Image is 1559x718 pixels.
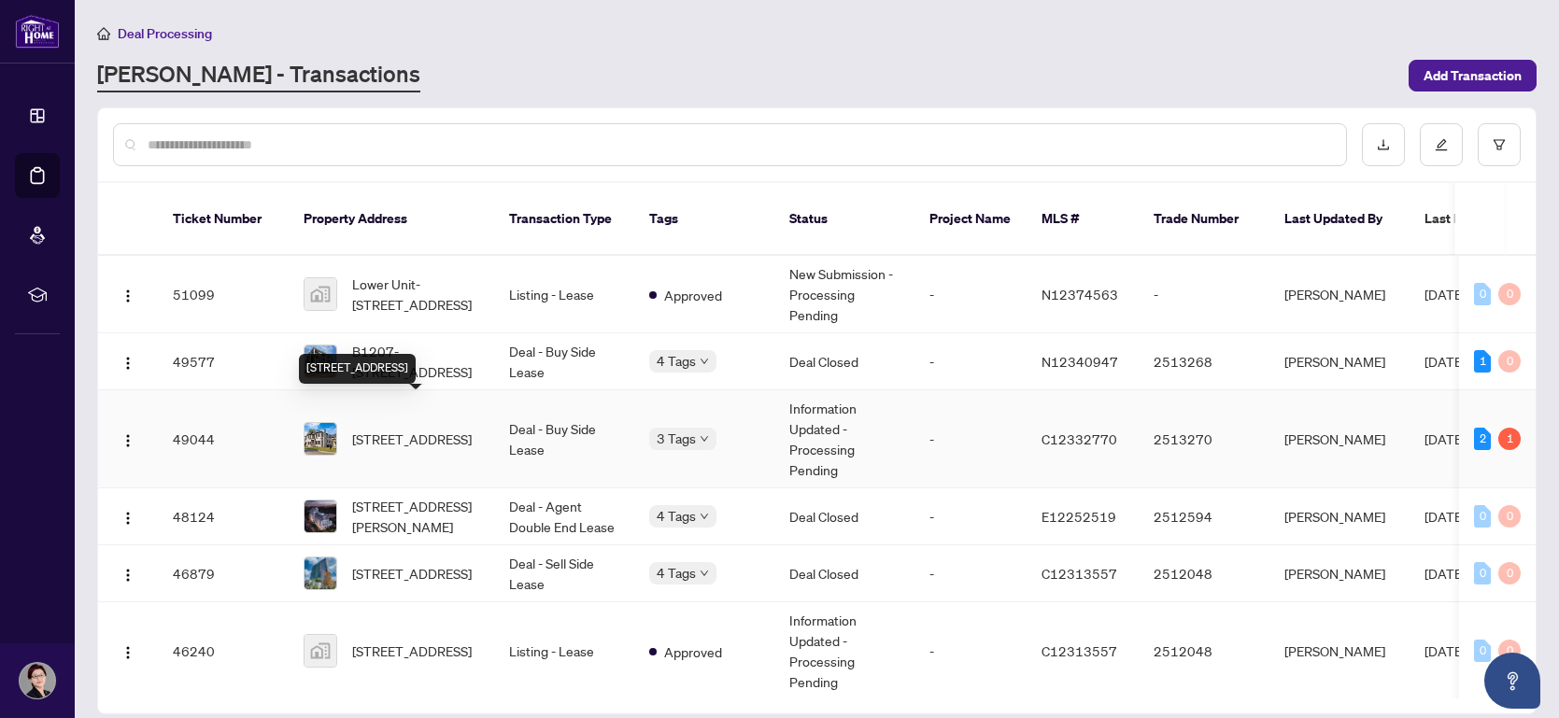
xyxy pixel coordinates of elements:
[1474,350,1491,373] div: 1
[113,279,143,309] button: Logo
[1498,505,1521,528] div: 0
[299,354,416,384] div: [STREET_ADDRESS]
[1042,353,1118,370] span: N12340947
[289,183,494,256] th: Property Address
[1478,123,1521,166] button: filter
[120,433,135,448] img: Logo
[305,635,336,667] img: thumbnail-img
[158,488,289,545] td: 48124
[1424,642,1466,659] span: [DATE]
[494,602,634,700] td: Listing - Lease
[774,390,914,488] td: Information Updated - Processing Pending
[914,256,1027,333] td: -
[158,545,289,602] td: 46879
[700,569,709,578] span: down
[1269,488,1410,545] td: [PERSON_NAME]
[700,357,709,366] span: down
[352,429,472,449] span: [STREET_ADDRESS]
[1269,256,1410,333] td: [PERSON_NAME]
[158,390,289,488] td: 49044
[774,183,914,256] th: Status
[1362,123,1405,166] button: download
[700,434,709,443] span: down
[113,501,143,531] button: Logo
[305,423,336,455] img: thumbnail-img
[494,256,634,333] td: Listing - Lease
[352,563,472,584] span: [STREET_ADDRESS]
[494,333,634,390] td: Deal - Buy Side Lease
[1139,390,1269,488] td: 2513270
[1498,428,1521,450] div: 1
[1042,642,1117,659] span: C12313557
[1424,565,1466,582] span: [DATE]
[1027,183,1139,256] th: MLS #
[305,500,336,532] img: thumbnail-img
[1042,565,1117,582] span: C12313557
[113,558,143,588] button: Logo
[1424,353,1466,370] span: [DATE]
[113,636,143,666] button: Logo
[774,333,914,390] td: Deal Closed
[914,602,1027,700] td: -
[352,496,479,537] span: [STREET_ADDRESS][PERSON_NAME]
[1139,256,1269,333] td: -
[914,545,1027,602] td: -
[1498,350,1521,373] div: 0
[1269,390,1410,488] td: [PERSON_NAME]
[1424,286,1466,303] span: [DATE]
[118,25,212,42] span: Deal Processing
[1424,61,1522,91] span: Add Transaction
[305,557,336,589] img: thumbnail-img
[120,511,135,526] img: Logo
[352,641,472,661] span: [STREET_ADDRESS]
[1420,123,1463,166] button: edit
[1498,640,1521,662] div: 0
[1139,545,1269,602] td: 2512048
[774,545,914,602] td: Deal Closed
[1269,333,1410,390] td: [PERSON_NAME]
[1424,430,1466,447] span: [DATE]
[914,333,1027,390] td: -
[1042,430,1117,447] span: C12332770
[97,59,420,92] a: [PERSON_NAME] - Transactions
[1139,602,1269,700] td: 2512048
[914,488,1027,545] td: -
[1042,286,1118,303] span: N12374563
[1424,208,1538,229] span: Last Modified Date
[664,285,722,305] span: Approved
[1474,283,1491,305] div: 0
[20,663,55,698] img: Profile Icon
[700,512,709,521] span: down
[914,183,1027,256] th: Project Name
[1269,183,1410,256] th: Last Updated By
[1484,653,1540,709] button: Open asap
[1409,60,1537,92] button: Add Transaction
[1139,333,1269,390] td: 2513268
[158,602,289,700] td: 46240
[158,256,289,333] td: 51099
[657,562,696,584] span: 4 Tags
[494,545,634,602] td: Deal - Sell Side Lease
[664,641,722,662] span: Approved
[305,278,336,310] img: thumbnail-img
[774,488,914,545] td: Deal Closed
[1139,183,1269,256] th: Trade Number
[305,345,336,377] img: thumbnail-img
[97,27,110,40] span: home
[113,424,143,454] button: Logo
[120,356,135,371] img: Logo
[1498,562,1521,584] div: 0
[120,645,135,660] img: Logo
[352,341,479,382] span: B1207-[STREET_ADDRESS]
[657,350,696,372] span: 4 Tags
[1424,508,1466,525] span: [DATE]
[15,14,60,49] img: logo
[352,274,479,315] span: Lower Unit-[STREET_ADDRESS]
[1474,505,1491,528] div: 0
[657,428,696,449] span: 3 Tags
[1042,508,1116,525] span: E12252519
[1493,138,1506,151] span: filter
[494,488,634,545] td: Deal - Agent Double End Lease
[120,568,135,583] img: Logo
[774,256,914,333] td: New Submission - Processing Pending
